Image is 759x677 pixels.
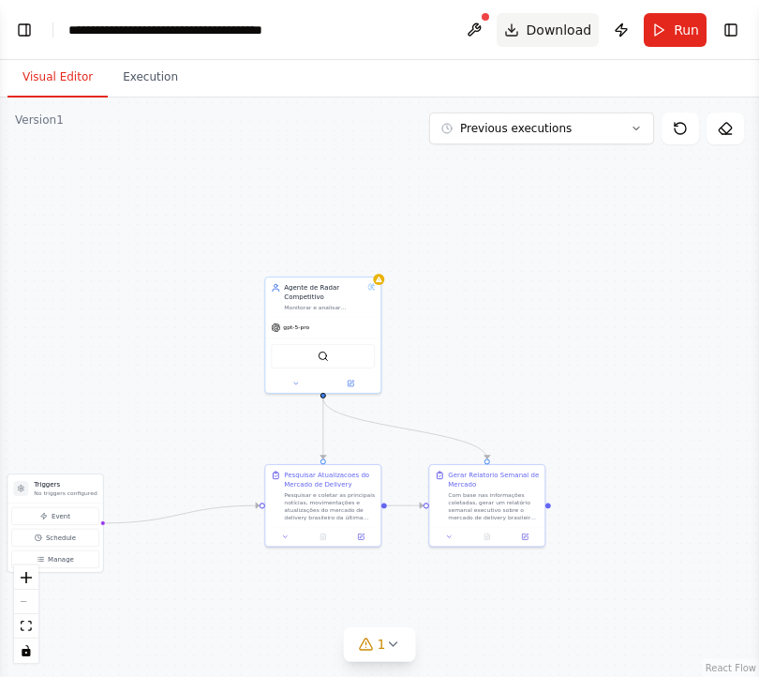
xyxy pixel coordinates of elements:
[284,471,375,489] div: Pesquisar Atualizacoes do Mercado de Delivery
[497,13,600,47] button: Download
[15,113,64,128] div: Version 1
[428,464,545,548] div: Gerar Relatorio Semanal de MercadoCom base nas informações coletadas, gerar um relatório semanal ...
[284,491,375,521] div: Pesquisar e coletar as principais notícias, movimentações e atualizações do mercado de delivery b...
[718,17,744,43] button: Show right sidebar
[344,627,416,662] button: 1
[284,304,364,311] div: Monitorar e analisar continuamente o mercado de delivery brasileiro, identificando tendências, mo...
[324,378,378,389] button: Open in side panel
[378,635,386,654] span: 1
[108,58,193,98] button: Execution
[14,614,38,639] button: fit view
[11,529,98,547] button: Schedule
[14,639,38,663] button: toggle interactivity
[387,501,424,510] g: Edge from b86f06ad-a5af-4001-b462-759198cac4d7 to 84130529-9a23-485b-9ce5-ab1b1bff7a9c
[706,663,756,673] a: React Flow attribution
[448,491,539,521] div: Com base nas informações coletadas, gerar um relatório semanal executivo sobre o mercado de deliv...
[283,323,309,331] span: gpt-5-pro
[674,21,699,39] span: Run
[11,550,98,568] button: Manage
[644,13,707,47] button: Run
[7,474,103,573] div: TriggersNo triggers configuredEventScheduleManage
[14,565,38,663] div: React Flow controls
[11,17,37,43] button: Show left sidebar
[284,283,364,302] div: Agente de Radar Competitivo
[527,21,592,39] span: Download
[319,399,492,459] g: Edge from 944471cf-5443-4e73-ac15-9bd6f2652265 to 84130529-9a23-485b-9ce5-ab1b1bff7a9c
[34,480,97,489] h3: Triggers
[429,113,654,144] button: Previous executions
[34,489,97,497] p: No triggers configured
[448,471,539,489] div: Gerar Relatorio Semanal de Mercado
[318,351,329,362] img: SerperDevTool
[319,399,328,459] g: Edge from 944471cf-5443-4e73-ac15-9bd6f2652265 to b86f06ad-a5af-4001-b462-759198cac4d7
[509,531,541,542] button: Open in side panel
[102,501,260,528] g: Edge from triggers to b86f06ad-a5af-4001-b462-759198cac4d7
[48,554,74,564] span: Manage
[11,507,98,525] button: Event
[264,277,381,394] div: Agente de Radar CompetitivoMonitorar e analisar continuamente o mercado de delivery brasileiro, i...
[68,21,279,39] nav: breadcrumb
[304,531,343,542] button: No output available
[14,565,38,590] button: zoom in
[52,511,70,520] span: Event
[468,531,507,542] button: No output available
[264,464,381,548] div: Pesquisar Atualizacoes do Mercado de DeliveryPesquisar e coletar as principais notícias, moviment...
[46,533,76,542] span: Schedule
[7,58,108,98] button: Visual Editor
[345,531,377,542] button: Open in side panel
[460,121,572,136] span: Previous executions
